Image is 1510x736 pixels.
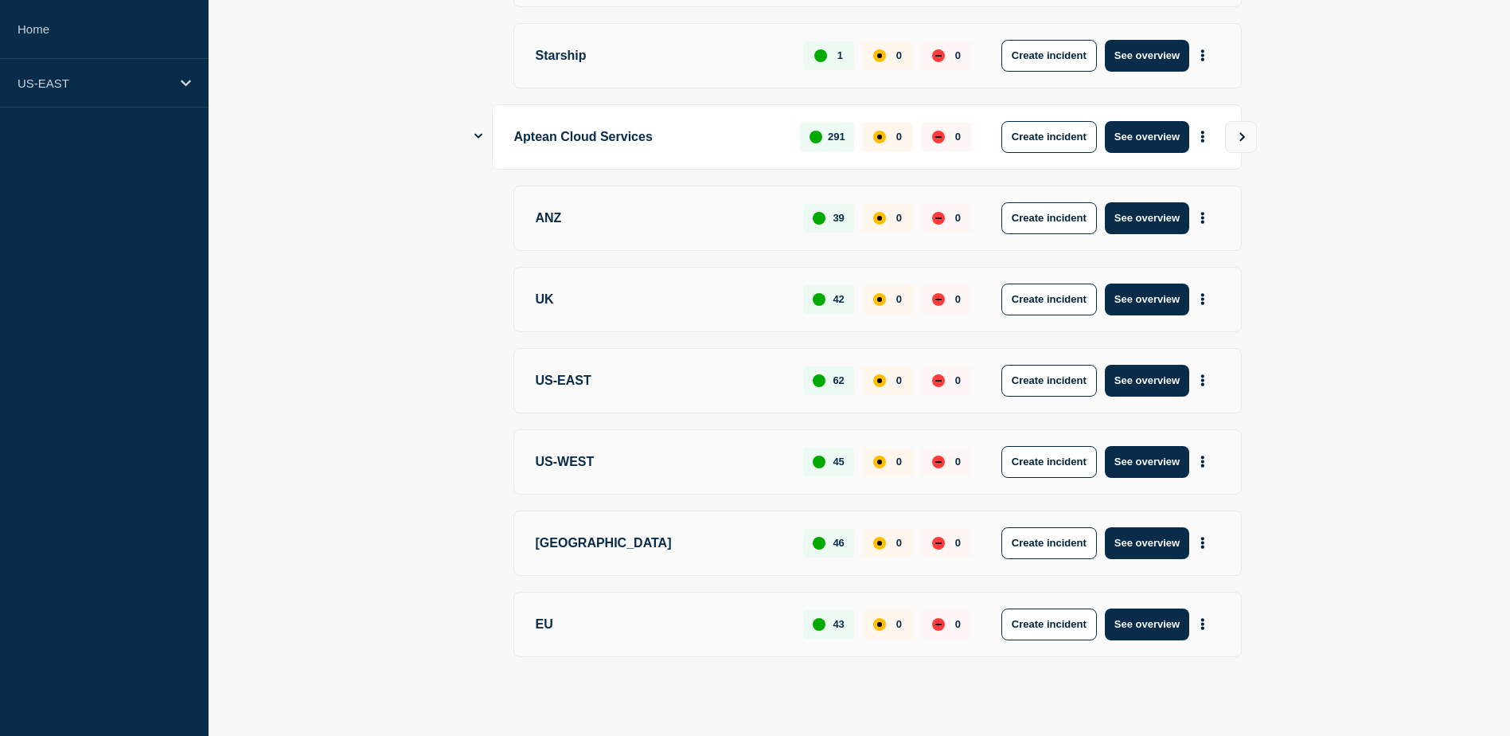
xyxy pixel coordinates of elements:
[536,202,786,234] p: ANZ
[1192,528,1213,558] button: More actions
[1105,40,1189,72] button: See overview
[1105,202,1189,234] button: See overview
[1001,527,1097,559] button: Create incident
[813,293,825,306] div: up
[1192,366,1213,395] button: More actions
[955,456,961,468] p: 0
[813,456,825,468] div: up
[873,131,886,143] div: affected
[873,293,886,306] div: affected
[896,618,902,630] p: 0
[1192,122,1213,151] button: More actions
[932,212,945,225] div: down
[474,131,482,143] button: Show Connected Hubs
[1105,446,1189,478] button: See overview
[873,49,886,62] div: affected
[896,537,902,549] p: 0
[828,131,845,143] p: 291
[536,40,786,72] p: Starship
[932,537,945,550] div: down
[1192,447,1213,476] button: More actions
[833,456,844,468] p: 45
[1001,446,1097,478] button: Create incident
[955,374,961,386] p: 0
[813,374,825,387] div: up
[1001,365,1097,397] button: Create incident
[1105,284,1189,315] button: See overview
[833,537,844,549] p: 46
[955,49,961,61] p: 0
[1001,284,1097,315] button: Create incident
[1001,609,1097,640] button: Create incident
[1192,609,1213,639] button: More actions
[837,49,843,61] p: 1
[1192,284,1213,314] button: More actions
[896,293,902,305] p: 0
[896,131,902,143] p: 0
[932,456,945,468] div: down
[873,456,886,468] div: affected
[536,609,786,640] p: EU
[536,365,786,397] p: US-EAST
[1001,40,1097,72] button: Create incident
[514,121,782,153] p: Aptean Cloud Services
[932,374,945,387] div: down
[873,374,886,387] div: affected
[833,374,844,386] p: 62
[955,618,961,630] p: 0
[1001,202,1097,234] button: Create incident
[955,537,961,549] p: 0
[896,212,902,224] p: 0
[873,212,886,225] div: affected
[813,212,825,225] div: up
[536,446,786,478] p: US-WEST
[1192,203,1213,233] button: More actions
[813,618,825,631] div: up
[896,374,902,386] p: 0
[1105,121,1189,153] button: See overview
[932,49,945,62] div: down
[1105,527,1189,559] button: See overview
[955,293,961,305] p: 0
[814,49,827,62] div: up
[955,212,961,224] p: 0
[1225,121,1257,153] button: View
[932,618,945,631] div: down
[1105,609,1189,640] button: See overview
[810,131,822,143] div: up
[932,131,945,143] div: down
[896,456,902,468] p: 0
[18,76,170,90] p: US-EAST
[536,284,786,315] p: UK
[1105,365,1189,397] button: See overview
[813,537,825,550] div: up
[873,537,886,550] div: affected
[1001,121,1097,153] button: Create incident
[833,212,844,224] p: 39
[932,293,945,306] div: down
[536,527,786,559] p: [GEOGRAPHIC_DATA]
[833,618,844,630] p: 43
[833,293,844,305] p: 42
[896,49,902,61] p: 0
[873,618,886,631] div: affected
[1192,41,1213,70] button: More actions
[955,131,961,143] p: 0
